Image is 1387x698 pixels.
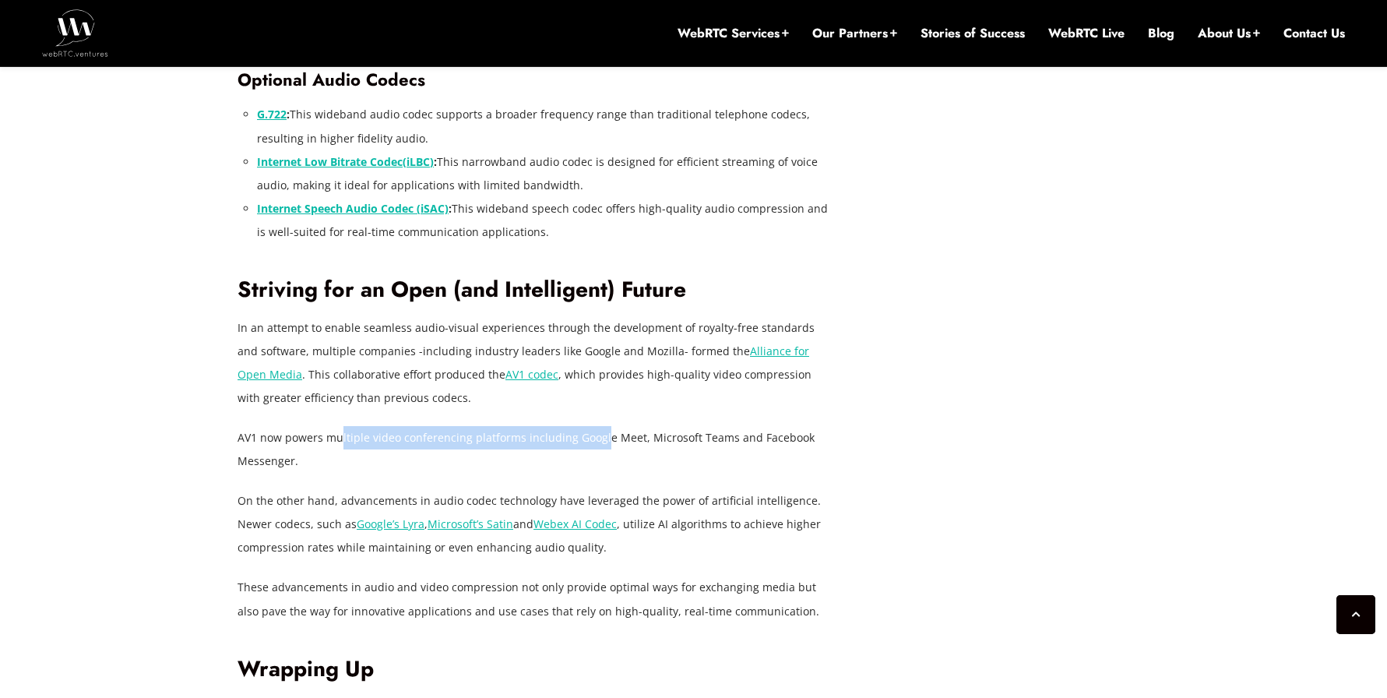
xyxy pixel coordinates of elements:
[921,25,1025,42] a: Stories of Success
[238,69,837,90] h3: Optional Audio Codecs
[42,9,108,56] img: WebRTC.ventures
[257,154,437,169] strong: :
[1048,25,1125,42] a: WebRTC Live
[257,154,403,169] strong: Internet Low Bitrate Codec
[357,516,424,531] a: Google’s Lyra
[812,25,897,42] a: Our Partners
[1148,25,1174,42] a: Blog
[257,197,837,244] li: This wideband speech codec offers high-quality audio compression and is well-suited for real-time...
[257,150,837,197] li: This narrowband audio codec is designed for efficient streaming of voice audio, making it ideal f...
[428,516,513,531] a: Microsoft’s Satin
[257,201,452,216] strong: :
[238,316,837,410] p: In an attempt to enable seamless audio-visual experiences through the development of royalty-free...
[533,516,617,531] a: Webex AI Codec
[257,201,449,216] a: Internet Speech Audio Codec (iSAC)
[238,426,837,473] p: AV1 now powers multiple video conferencing platforms including Google Meet, Microsoft Teams and F...
[257,154,434,169] a: Internet Low Bitrate Codec(iLBC)
[238,344,809,382] a: Alliance for Open Media
[257,103,837,150] li: This wideband audio codec supports a broader frequency range than traditional telephone codecs, r...
[257,107,287,122] a: G.722
[257,107,290,122] strong: :
[678,25,789,42] a: WebRTC Services
[238,277,837,304] h2: Striving for an Open (and Intelligent) Future
[238,656,837,683] h2: Wrapping Up
[1283,25,1345,42] a: Contact Us
[238,489,837,559] p: On the other hand, advancements in audio codec technology have leveraged the power of artificial ...
[407,154,430,169] strong: iLBC
[505,367,558,382] a: AV1 codec
[238,576,837,622] p: These advancements in audio and video compression not only provide optimal ways for exchanging me...
[1198,25,1260,42] a: About Us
